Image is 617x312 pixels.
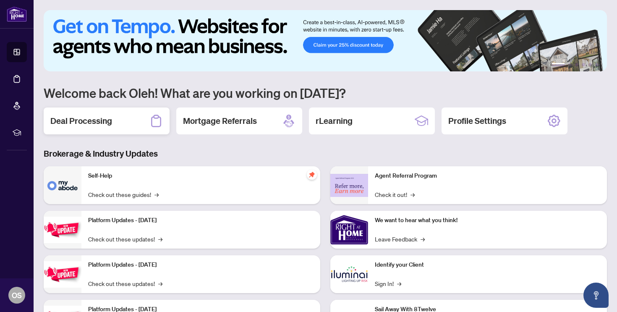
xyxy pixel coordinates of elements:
[158,279,162,288] span: →
[44,85,607,101] h1: Welcome back Oleh! What are you working on [DATE]?
[588,63,592,66] button: 5
[583,283,609,308] button: Open asap
[330,211,368,249] img: We want to hear what you think!
[568,63,572,66] button: 2
[88,234,162,244] a: Check out these updates!→
[375,171,600,181] p: Agent Referral Program
[375,260,600,270] p: Identify your Client
[44,261,81,288] img: Platform Updates - July 8, 2025
[330,174,368,197] img: Agent Referral Program
[7,6,27,22] img: logo
[375,216,600,225] p: We want to hear what you think!
[183,115,257,127] h2: Mortgage Referrals
[158,234,162,244] span: →
[582,63,585,66] button: 4
[410,190,415,199] span: →
[50,115,112,127] h2: Deal Processing
[44,148,607,160] h3: Brokerage & Industry Updates
[375,279,401,288] a: Sign In!→
[397,279,401,288] span: →
[88,260,314,270] p: Platform Updates - [DATE]
[44,217,81,243] img: Platform Updates - July 21, 2025
[448,115,506,127] h2: Profile Settings
[88,216,314,225] p: Platform Updates - [DATE]
[316,115,353,127] h2: rLearning
[307,170,317,180] span: pushpin
[88,190,159,199] a: Check out these guides!→
[44,166,81,204] img: Self-Help
[330,255,368,293] img: Identify your Client
[88,171,314,181] p: Self-Help
[88,279,162,288] a: Check out these updates!→
[421,234,425,244] span: →
[595,63,599,66] button: 6
[375,234,425,244] a: Leave Feedback→
[375,190,415,199] a: Check it out!→
[154,190,159,199] span: →
[552,63,565,66] button: 1
[12,289,22,301] span: OS
[44,10,607,71] img: Slide 0
[575,63,578,66] button: 3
